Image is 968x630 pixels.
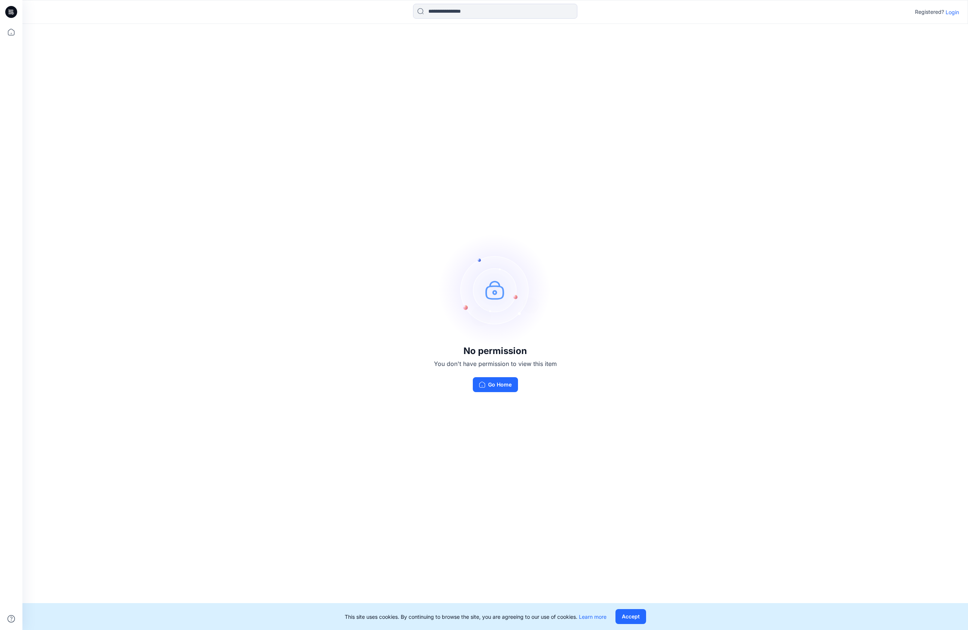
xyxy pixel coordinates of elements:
[915,7,944,16] p: Registered?
[345,613,606,621] p: This site uses cookies. By continuing to browse the site, you are agreeing to our use of cookies.
[434,346,557,356] h3: No permission
[946,8,959,16] p: Login
[439,234,551,346] img: no-perm.svg
[473,377,518,392] button: Go Home
[434,359,557,368] p: You don't have permission to view this item
[579,614,606,620] a: Learn more
[615,609,646,624] button: Accept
